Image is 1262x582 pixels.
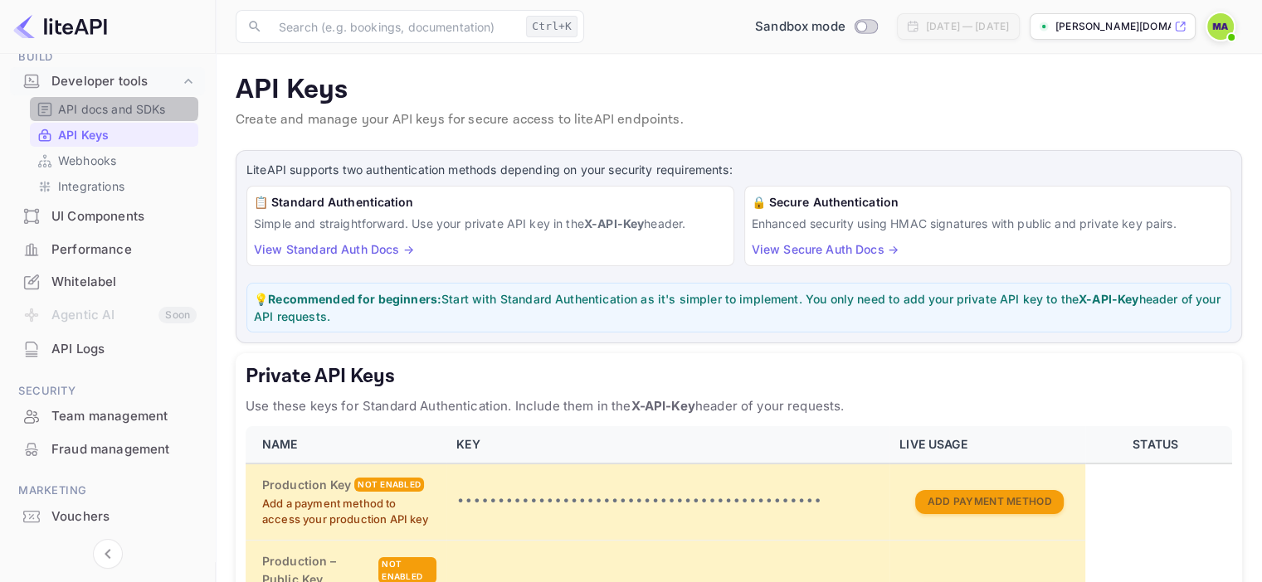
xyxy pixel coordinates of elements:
[51,440,197,459] div: Fraud management
[10,382,205,400] span: Security
[30,174,198,198] div: Integrations
[37,152,192,169] a: Webhooks
[246,161,1231,179] p: LiteAPI supports two authentication methods depending on your security requirements:
[269,10,519,43] input: Search (e.g. bookings, documentation)
[246,426,446,463] th: NAME
[254,290,1224,325] p: 💡 Start with Standard Authentication as it's simpler to implement. You only need to add your priv...
[10,400,205,431] a: Team management
[30,123,198,147] div: API Keys
[58,152,116,169] p: Webhooks
[51,273,197,292] div: Whitelabel
[51,72,180,91] div: Developer tools
[37,100,192,118] a: API docs and SDKs
[93,539,123,569] button: Collapse navigation
[755,17,845,36] span: Sandbox mode
[10,333,205,364] a: API Logs
[752,193,1225,211] h6: 🔒 Secure Authentication
[246,396,1232,416] p: Use these keys for Standard Authentication. Include them in the header of your requests.
[915,490,1063,514] button: Add Payment Method
[10,482,205,500] span: Marketing
[10,501,205,531] a: Vouchers
[10,434,205,464] a: Fraud management
[10,333,205,366] div: API Logs
[752,215,1225,232] p: Enhanced security using HMAC signatures with public and private key pairs.
[262,476,351,494] h6: Production Key
[236,74,1242,107] p: API Keys
[58,126,109,143] p: API Keys
[889,426,1085,463] th: LIVE USAGE
[246,363,1232,390] h5: Private API Keys
[1085,426,1232,463] th: STATUS
[10,400,205,433] div: Team management
[51,207,197,226] div: UI Components
[37,177,192,195] a: Integrations
[10,234,205,264] a: Performance
[915,493,1063,507] a: Add Payment Method
[254,215,727,232] p: Simple and straightforward. Use your private API key in the header.
[526,16,577,37] div: Ctrl+K
[10,201,205,233] div: UI Components
[58,177,124,195] p: Integrations
[631,398,694,414] strong: X-API-Key
[51,240,197,259] div: Performance
[10,434,205,466] div: Fraud management
[584,216,644,230] strong: X-API-Key
[30,148,198,172] div: Webhooks
[354,478,424,492] div: Not enabled
[10,501,205,533] div: Vouchers
[268,292,441,306] strong: Recommended for beginners:
[926,19,1009,34] div: [DATE] — [DATE]
[13,13,107,40] img: LiteAPI logo
[58,100,166,118] p: API docs and SDKs
[446,426,889,463] th: KEY
[10,48,205,66] span: Build
[10,266,205,298] div: Whitelabel
[51,340,197,359] div: API Logs
[10,201,205,231] a: UI Components
[748,17,884,36] div: Switch to Production mode
[1207,13,1234,40] img: Mark Arnquist
[254,242,414,256] a: View Standard Auth Docs →
[10,234,205,266] div: Performance
[1079,292,1138,306] strong: X-API-Key
[10,67,205,96] div: Developer tools
[37,126,192,143] a: API Keys
[236,110,1242,130] p: Create and manage your API keys for secure access to liteAPI endpoints.
[10,266,205,297] a: Whitelabel
[51,507,197,526] div: Vouchers
[456,492,880,512] p: •••••••••••••••••••••••••••••••••••••••••••••
[30,97,198,121] div: API docs and SDKs
[752,242,899,256] a: View Secure Auth Docs →
[51,407,197,426] div: Team management
[254,193,727,211] h6: 📋 Standard Authentication
[1055,19,1171,34] p: [PERSON_NAME][DOMAIN_NAME]...
[262,496,436,528] p: Add a payment method to access your production API key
